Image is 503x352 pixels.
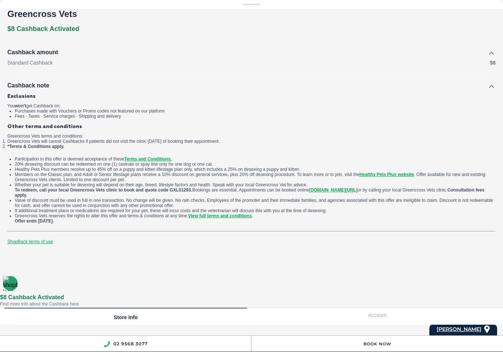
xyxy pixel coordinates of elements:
[4,308,247,325] button: Store Info
[7,49,490,56] div: Cashback amount
[7,82,49,89] div: Cashback note
[4,308,247,325] div: Store Info
[15,162,496,167] li: 20% desexing discount can be redeemed on one (1) castrate or spay line only for one dog or one cat.
[7,134,496,244] div: Greencross Vets terms and conditions:
[437,326,481,332] span: [PERSON_NAME]
[188,213,252,218] a: View full terms and conditions
[15,182,496,198] li: Whether your pet is suitable for desexing will depend on their age, breed, lifestyle factors and ...
[309,187,358,193] a: [DOMAIN_NAME][URL]
[7,103,496,108] p: You get Cashback on:
[113,341,148,346] a: 02 9568 3077
[15,187,485,198] strong: Consultation fees apply.
[15,198,496,208] li: Value of discount must be used in full in one transaction. No change will be given. No rain check...
[15,187,192,193] strong: To redeem, call your local Greencross Vets clinic to book and quote code GXL01293.
[15,218,54,224] strong: Offer ends [DATE].
[15,114,496,119] li: Fees · Taxes · Service charges · Shipping and delivery
[7,239,53,244] a: ShopBack terms of use
[15,167,496,172] li: Healthy Pets Plus members receive up to 45% off on a puppy and kitten lifestage plan only, which ...
[7,144,64,149] strong: *Terms & Conditions apply.
[484,325,490,334] img: location_pin.svg
[15,156,496,162] li: Participation in this offer is deemed acceptance of these
[490,59,496,66] div: $8
[15,103,26,108] strong: won't
[363,341,391,346] a: Book Now
[15,108,496,114] li: Purchases made with Vouchers or Promo codes not featured on our platform
[7,123,496,129] h3: Other terms and conditions
[7,8,496,20] div: Greencross Vets
[7,59,490,66] div: Standard Cashback
[7,139,496,144] li: Greencross Vets will cancel Cashbacks if patients did not visit the clinic [DATE] of booking thei...
[103,341,110,347] img: location_phone.svg
[7,93,496,99] h3: Exclusions
[15,172,496,182] li: Members on the Classic plan, and Adult or Senior lifestage plans receive a 10% discount on genera...
[15,213,496,224] li: Greencross Vets reserves the rights to alter this offer and terms & conditions at any time. .
[437,324,481,334] a: [PERSON_NAME]
[124,156,172,162] a: Terms and Conditions.
[15,208,496,213] li: If additional treatment plans or medications are required for your pet, these will incur costs an...
[256,308,499,325] button: Account
[359,172,414,177] a: Healthy Pets Plus website
[7,24,79,33] div: $8 Cashback Activated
